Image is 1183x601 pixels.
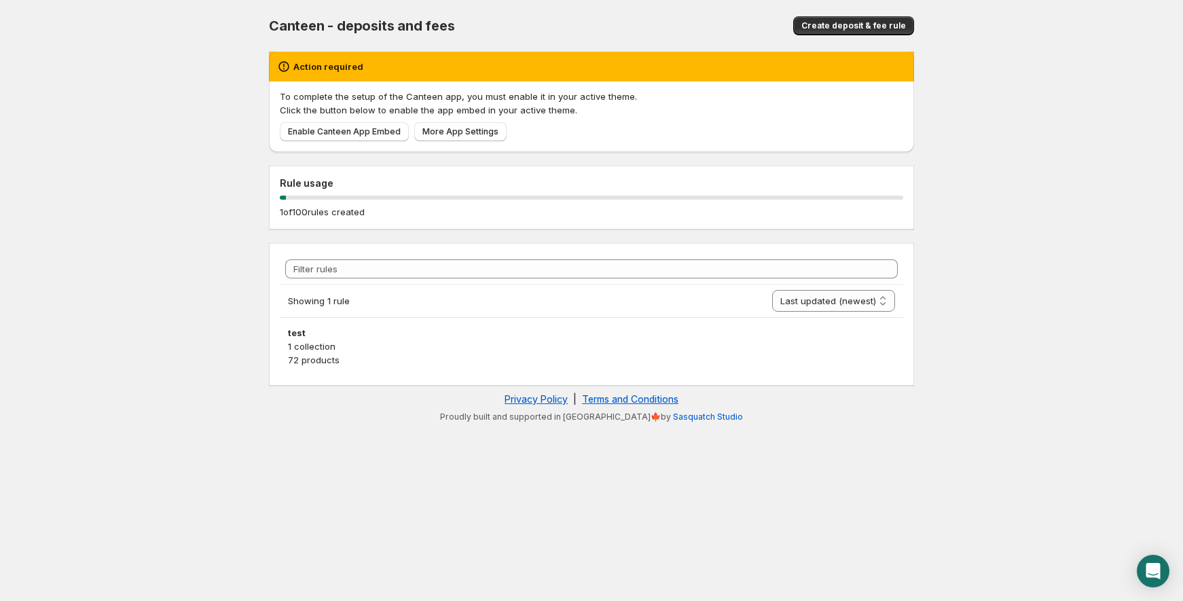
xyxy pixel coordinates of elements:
[285,259,898,278] input: Filter rules
[280,122,409,141] a: Enable Canteen App Embed
[280,205,365,219] p: 1 of 100 rules created
[288,295,350,306] span: Showing 1 rule
[793,16,914,35] button: Create deposit & fee rule
[582,393,678,405] a: Terms and Conditions
[280,103,903,117] p: Click the button below to enable the app embed in your active theme.
[288,353,895,367] p: 72 products
[269,18,455,34] span: Canteen - deposits and fees
[1137,555,1169,587] div: Open Intercom Messenger
[280,177,903,190] h2: Rule usage
[288,126,401,137] span: Enable Canteen App Embed
[573,393,577,405] span: |
[293,60,363,73] h2: Action required
[414,122,507,141] a: More App Settings
[276,412,907,422] p: Proudly built and supported in [GEOGRAPHIC_DATA]🍁by
[288,326,895,340] h3: test
[280,90,903,103] p: To complete the setup of the Canteen app, you must enable it in your active theme.
[288,340,895,353] p: 1 collection
[422,126,498,137] span: More App Settings
[505,393,568,405] a: Privacy Policy
[801,20,906,31] span: Create deposit & fee rule
[673,412,743,422] a: Sasquatch Studio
